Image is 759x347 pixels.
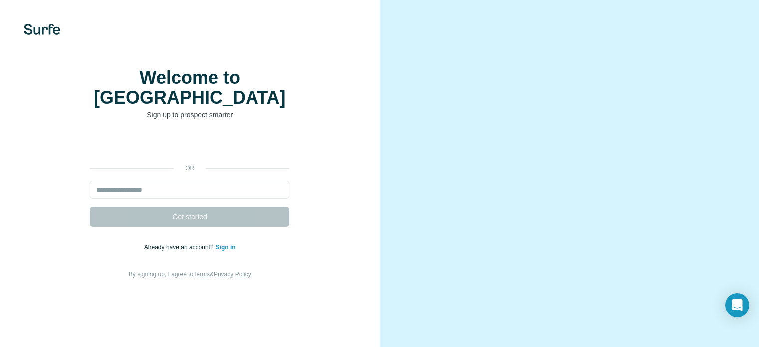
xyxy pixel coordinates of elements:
[193,271,210,278] a: Terms
[725,293,749,317] div: Open Intercom Messenger
[24,24,60,35] img: Surfe's logo
[90,68,289,108] h1: Welcome to [GEOGRAPHIC_DATA]
[90,110,289,120] p: Sign up to prospect smarter
[144,244,216,251] span: Already have an account?
[214,271,251,278] a: Privacy Policy
[85,135,294,157] iframe: Botón de Acceder con Google
[174,164,206,173] p: or
[216,244,236,251] a: Sign in
[129,271,251,278] span: By signing up, I agree to &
